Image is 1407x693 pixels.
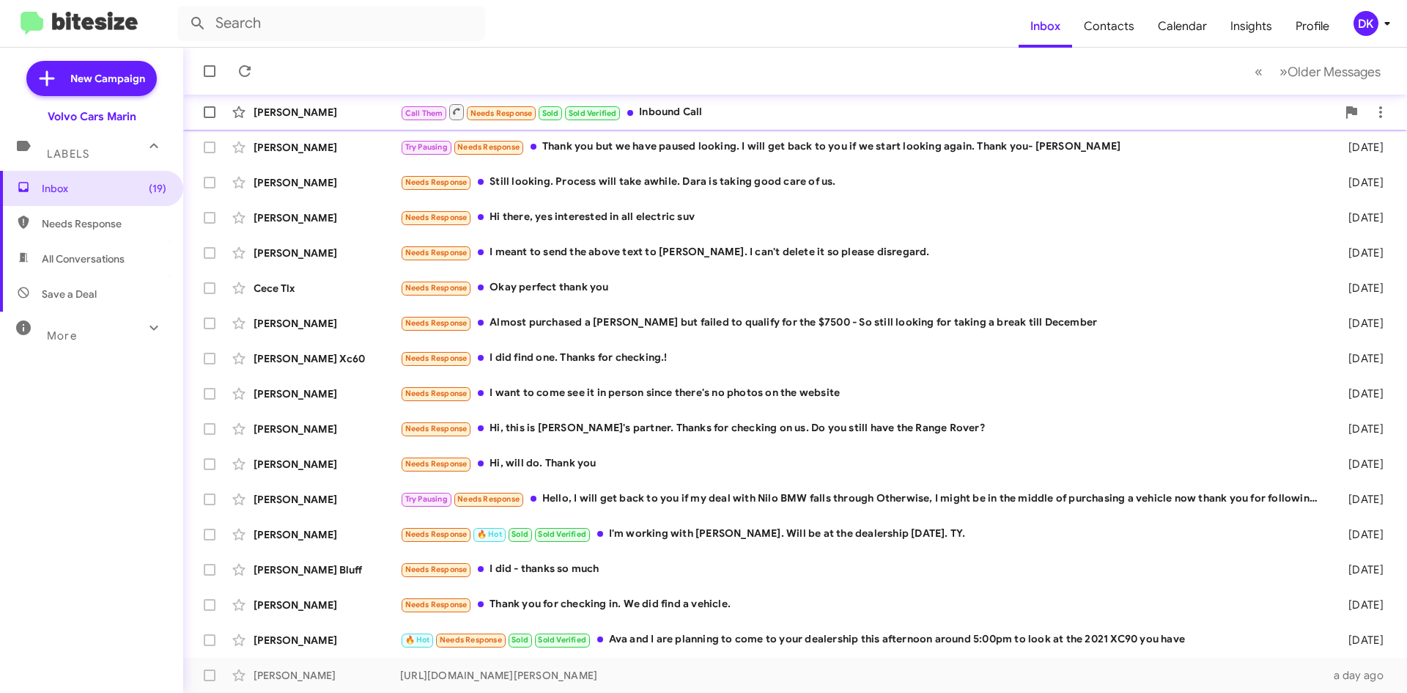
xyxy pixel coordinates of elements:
div: [DATE] [1325,386,1395,401]
div: I'm working with [PERSON_NAME]. Will be at the dealership [DATE]. TY. [400,526,1325,543]
div: [PERSON_NAME] [254,386,400,401]
span: Sold [542,109,559,118]
span: Needs Response [405,424,468,433]
span: Sold [512,635,528,645]
span: Needs Response [42,216,166,231]
div: I want to come see it in person since there's no photos on the website [400,385,1325,402]
div: [DATE] [1325,598,1395,612]
span: Sold Verified [538,529,586,539]
div: [DATE] [1325,422,1395,436]
button: Next [1271,56,1389,87]
div: [DATE] [1325,246,1395,260]
input: Search [177,6,485,41]
span: Needs Response [405,600,468,609]
div: [PERSON_NAME] [254,210,400,225]
div: [PERSON_NAME] Bluff [254,562,400,577]
span: Needs Response [457,494,520,504]
span: More [47,329,77,342]
div: [DATE] [1325,351,1395,366]
div: [PERSON_NAME] [254,246,400,260]
span: 🔥 Hot [477,529,502,539]
span: Needs Response [405,318,468,328]
a: Calendar [1146,5,1219,48]
a: New Campaign [26,61,157,96]
div: Thank you but we have paused looking. I will get back to you if we start looking again. Thank you... [400,139,1325,155]
span: Save a Deal [42,287,97,301]
div: Cece Tlx [254,281,400,296]
div: [PERSON_NAME] [254,457,400,472]
span: Labels [47,147,89,161]
span: Needs Response [405,389,468,398]
div: [DATE] [1325,562,1395,577]
div: [DATE] [1325,492,1395,507]
a: Insights [1219,5,1284,48]
div: a day ago [1325,668,1395,683]
span: Needs Response [457,142,520,152]
div: [DATE] [1325,140,1395,155]
span: Try Pausing [405,142,448,152]
span: Needs Response [405,565,468,574]
div: Almost purchased a [PERSON_NAME] but failed to qualify for the $7500 - So still looking for takin... [400,315,1325,331]
span: Needs Response [405,177,468,187]
div: DK [1354,11,1378,36]
span: Needs Response [470,109,533,118]
div: Still looking. Process will take awhile. Dara is taking good care of us. [400,174,1325,191]
span: « [1255,62,1263,81]
span: » [1279,62,1288,81]
span: Try Pausing [405,494,448,504]
button: DK [1341,11,1391,36]
button: Previous [1246,56,1271,87]
div: [URL][DOMAIN_NAME][PERSON_NAME] [400,668,1325,683]
div: Hi there, yes interested in all electric suv [400,209,1325,226]
div: [DATE] [1325,316,1395,331]
span: New Campaign [70,71,145,86]
div: Okay perfect thank you [400,279,1325,296]
div: [PERSON_NAME] [254,527,400,542]
div: Ava and I are planning to come to your dealership this afternoon around 5:00pm to look at the 202... [400,631,1325,648]
span: Needs Response [440,635,502,645]
div: Volvo Cars Marin [48,109,136,124]
span: 🔥 Hot [405,635,430,645]
div: [DATE] [1325,210,1395,225]
span: Older Messages [1288,64,1381,80]
div: [PERSON_NAME] [254,633,400,648]
span: Sold Verified [569,109,617,118]
div: [PERSON_NAME] [254,422,400,436]
div: Hi, this is [PERSON_NAME]'s partner. Thanks for checking on us. Do you still have the Range Rover? [400,420,1325,437]
div: I did - thanks so much [400,561,1325,578]
div: [PERSON_NAME] [254,140,400,155]
div: Hi, will do. Thank you [400,455,1325,472]
span: Call Them [405,109,443,118]
a: Profile [1284,5,1341,48]
div: [PERSON_NAME] [254,598,400,612]
div: Inbound Call [400,103,1337,121]
span: Sold [512,529,528,539]
span: Needs Response [405,248,468,257]
div: [DATE] [1325,457,1395,472]
nav: Page navigation example [1247,56,1389,87]
div: [PERSON_NAME] [254,316,400,331]
span: Needs Response [405,529,468,539]
div: I did find one. Thanks for checking.! [400,350,1325,367]
div: [PERSON_NAME] [254,668,400,683]
div: [DATE] [1325,175,1395,190]
span: (19) [149,181,166,196]
div: [PERSON_NAME] Xc60 [254,351,400,366]
span: Needs Response [405,353,468,363]
div: [DATE] [1325,281,1395,296]
span: Needs Response [405,283,468,293]
a: Contacts [1072,5,1146,48]
a: Inbox [1019,5,1072,48]
span: Needs Response [405,213,468,222]
div: Hello, I will get back to you if my deal with Nilo BMW falls through Otherwise, I might be in the... [400,491,1325,507]
span: Inbox [42,181,166,196]
div: I meant to send the above text to [PERSON_NAME]. I can't delete it so please disregard. [400,244,1325,261]
div: [DATE] [1325,633,1395,648]
div: [PERSON_NAME] [254,492,400,507]
div: Thank you for checking in. We did find a vehicle. [400,596,1325,613]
